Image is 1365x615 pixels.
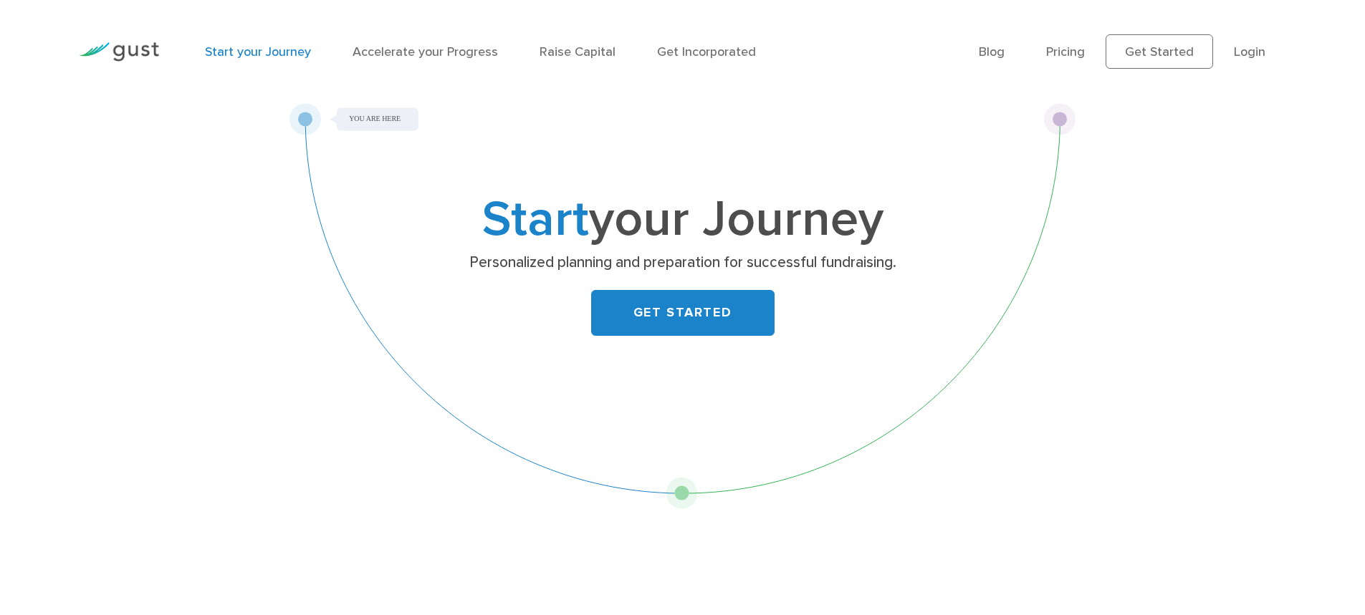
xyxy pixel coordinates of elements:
[591,290,775,336] a: GET STARTED
[1046,44,1085,59] a: Pricing
[1234,44,1265,59] a: Login
[353,44,498,59] a: Accelerate your Progress
[400,197,966,243] h1: your Journey
[540,44,616,59] a: Raise Capital
[405,253,960,273] p: Personalized planning and preparation for successful fundraising.
[1106,34,1213,69] a: Get Started
[205,44,311,59] a: Start your Journey
[657,44,756,59] a: Get Incorporated
[482,189,589,249] span: Start
[979,44,1005,59] a: Blog
[79,42,159,62] img: Gust Logo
